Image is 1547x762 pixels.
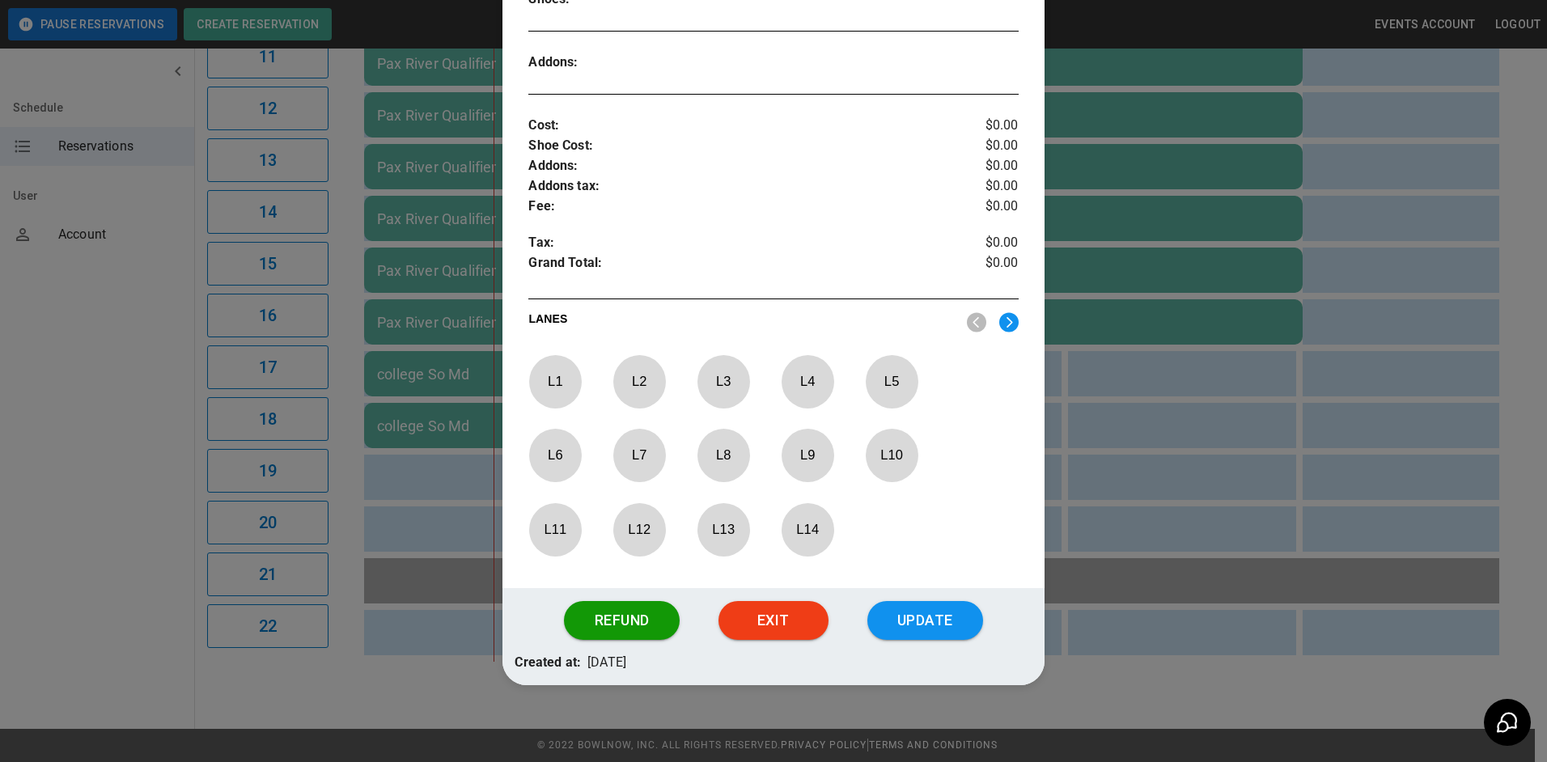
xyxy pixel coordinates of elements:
[867,601,983,640] button: Update
[697,436,750,474] p: L 8
[967,312,986,332] img: nav_left.svg
[528,436,582,474] p: L 6
[528,311,953,333] p: LANES
[781,436,834,474] p: L 9
[515,653,581,673] p: Created at:
[528,362,582,400] p: L 1
[528,176,936,197] p: Addons tax :
[937,233,1019,253] p: $0.00
[937,116,1019,136] p: $0.00
[528,197,936,217] p: Fee :
[528,53,651,73] p: Addons :
[865,362,918,400] p: L 5
[528,136,936,156] p: Shoe Cost :
[612,436,666,474] p: L 7
[528,510,582,548] p: L 11
[937,156,1019,176] p: $0.00
[528,116,936,136] p: Cost :
[528,253,936,277] p: Grand Total :
[528,233,936,253] p: Tax :
[937,176,1019,197] p: $0.00
[564,601,679,640] button: Refund
[865,436,918,474] p: L 10
[999,312,1019,332] img: right.svg
[587,653,626,673] p: [DATE]
[612,510,666,548] p: L 12
[697,510,750,548] p: L 13
[937,136,1019,156] p: $0.00
[937,197,1019,217] p: $0.00
[781,362,834,400] p: L 4
[528,156,936,176] p: Addons :
[612,362,666,400] p: L 2
[697,362,750,400] p: L 3
[781,510,834,548] p: L 14
[937,253,1019,277] p: $0.00
[718,601,829,640] button: Exit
